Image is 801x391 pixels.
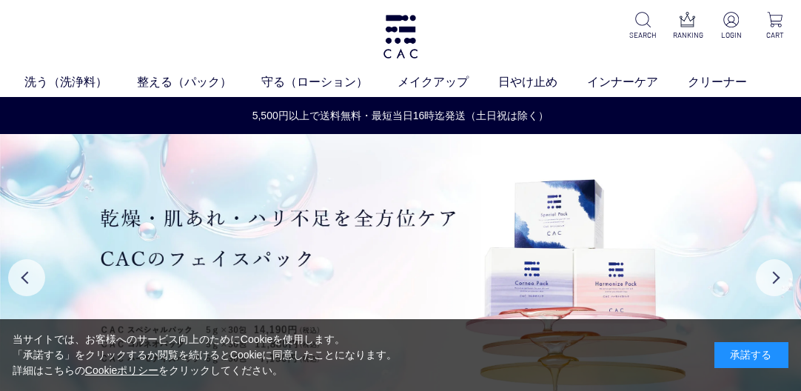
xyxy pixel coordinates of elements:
[717,12,745,41] a: LOGIN
[761,12,789,41] a: CART
[756,259,793,296] button: Next
[1,108,800,124] a: 5,500円以上で送料無料・最短当日16時迄発送（土日祝は除く）
[8,259,45,296] button: Previous
[714,342,788,368] div: 承諾する
[85,364,159,376] a: Cookieポリシー
[381,15,420,59] img: logo
[629,30,657,41] p: SEARCH
[13,332,398,378] div: 当サイトでは、お客様へのサービス向上のためにCookieを使用します。 「承諾する」をクリックするか閲覧を続けるとCookieに同意したことになります。 詳細はこちらの をクリックしてください。
[673,30,701,41] p: RANKING
[629,12,657,41] a: SEARCH
[24,73,137,91] a: 洗う（洗浄料）
[673,12,701,41] a: RANKING
[398,73,498,91] a: メイクアップ
[498,73,587,91] a: 日やけ止め
[261,73,398,91] a: 守る（ローション）
[761,30,789,41] p: CART
[688,73,777,91] a: クリーナー
[587,73,688,91] a: インナーケア
[137,73,261,91] a: 整える（パック）
[717,30,745,41] p: LOGIN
